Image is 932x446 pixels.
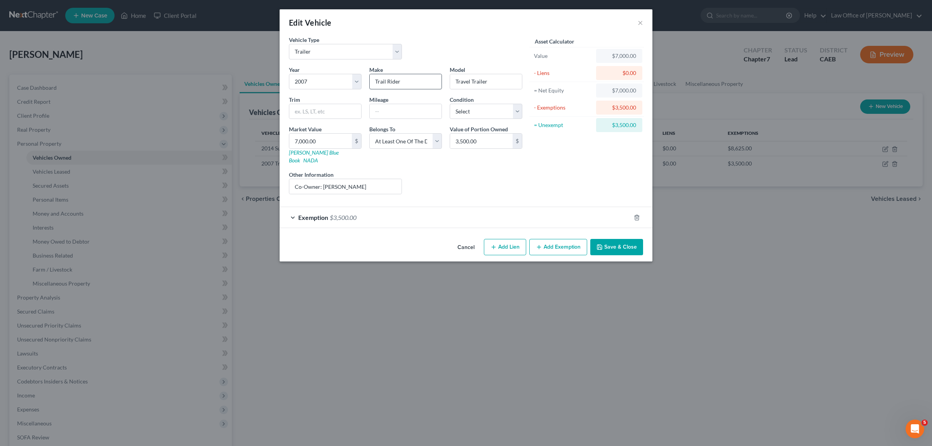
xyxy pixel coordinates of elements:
label: Mileage [369,96,388,104]
span: Exemption [298,214,328,221]
label: Year [289,66,300,74]
div: $ [352,134,361,148]
div: [PERSON_NAME] • 2h ago [12,216,73,221]
button: Upload attachment [12,254,18,261]
div: Gerald says… [6,229,149,308]
a: [PERSON_NAME] Blue Book [289,149,339,164]
button: × [638,18,643,27]
div: Close [136,3,150,17]
div: $3,500.00 [602,104,636,111]
label: Vehicle Type [289,36,319,44]
img: Profile image for Operator [6,101,19,114]
span: Belongs To [369,126,395,132]
div: Statement of Financial Affairs - Payments Made in the Last 90 days [24,62,149,99]
input: ex. LS, LT, etc [289,104,361,119]
div: Hi [PERSON_NAME]! It looks like the Safety Deposit Box falls under the "Instruments" category on ... [6,152,127,215]
div: Totally disagree. According to [PERSON_NAME]'s Law Dictionary an "instrument" is a written docume... [28,229,149,299]
button: Add Lien [484,239,526,255]
iframe: Intercom live chat [906,420,924,438]
strong: Statement of Financial Affairs - Payments Made in the Last 90 days [32,69,128,91]
a: More in the Help Center [24,99,149,118]
div: Edit Vehicle [289,17,332,28]
label: Condition [450,96,474,104]
div: James says… [6,152,149,229]
label: Other Information [289,171,334,179]
a: NADA [303,157,318,164]
div: - Liens [534,69,593,77]
div: Statement of Financial Affairs - Safe Deposit Box [24,33,149,62]
h1: [PERSON_NAME] [38,4,88,10]
input: 0.00 [289,134,352,148]
input: 0.00 [450,134,513,148]
div: - Exemptions [534,104,593,111]
label: Market Value [289,125,322,133]
p: Active in the last 15m [38,10,93,17]
span: 5 [922,420,928,426]
div: [DATE] [6,124,149,134]
div: $7,000.00 [602,87,636,94]
div: $ [513,134,522,148]
label: Value of Portion Owned [450,125,508,133]
input: -- [370,104,442,119]
div: = Unexempt [534,121,593,129]
div: Operator says… [6,4,149,124]
button: Start recording [49,254,56,261]
div: $3,500.00 [602,121,636,129]
div: Hi [PERSON_NAME]! It looks like the Safety Deposit Box falls under the "Instruments" category on ... [12,157,121,210]
button: Add Exemption [529,239,587,255]
button: go back [5,3,20,18]
button: Gif picker [37,254,43,261]
button: Emoji picker [24,254,31,261]
button: Save & Close [590,239,643,255]
div: James says… [6,134,149,152]
div: = Net Equity [534,87,593,94]
input: ex. Altima [450,74,522,89]
div: joined the conversation [33,136,132,143]
label: Trim [289,96,300,104]
div: $7,000.00 [602,52,636,60]
span: More in the Help Center [54,105,127,111]
div: Totally disagree. According to [PERSON_NAME]'s Law Dictionary an "instrument" is a written docume... [34,233,143,294]
div: $0.00 [602,69,636,77]
button: Home [122,3,136,18]
input: (optional) [289,179,402,194]
input: ex. Nissan [370,74,442,89]
button: Send a message… [133,251,146,264]
span: $3,500.00 [330,214,356,221]
button: Cancel [451,240,481,255]
span: Make [369,66,383,73]
img: Profile image for James [22,4,35,17]
textarea: Message… [7,238,149,251]
strong: Statement of Financial Affairs - Safe Deposit Box [32,40,128,54]
div: Value [534,52,593,60]
label: Asset Calculator [535,37,574,45]
label: Model [450,66,465,74]
img: Profile image for James [23,136,31,143]
b: [PERSON_NAME] [33,137,77,142]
